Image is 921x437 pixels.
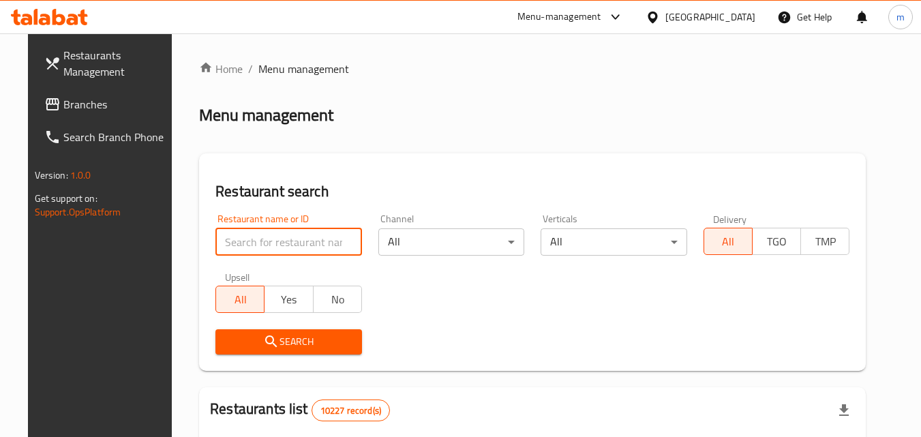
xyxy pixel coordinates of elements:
[63,47,171,80] span: Restaurants Management
[35,190,97,207] span: Get support on:
[828,394,860,427] div: Export file
[33,121,182,153] a: Search Branch Phone
[258,61,349,77] span: Menu management
[199,61,866,77] nav: breadcrumb
[210,399,390,421] h2: Restaurants list
[248,61,253,77] li: /
[199,61,243,77] a: Home
[264,286,313,313] button: Yes
[215,228,362,256] input: Search for restaurant name or ID..
[63,129,171,145] span: Search Branch Phone
[215,181,849,202] h2: Restaurant search
[313,286,362,313] button: No
[70,166,91,184] span: 1.0.0
[33,88,182,121] a: Branches
[517,9,601,25] div: Menu-management
[35,203,121,221] a: Support.OpsPlatform
[225,272,250,282] label: Upsell
[378,228,525,256] div: All
[665,10,755,25] div: [GEOGRAPHIC_DATA]
[541,228,687,256] div: All
[270,290,307,310] span: Yes
[758,232,796,252] span: TGO
[226,333,351,350] span: Search
[35,166,68,184] span: Version:
[33,39,182,88] a: Restaurants Management
[312,404,389,417] span: 10227 record(s)
[896,10,905,25] span: m
[752,228,801,255] button: TGO
[199,104,333,126] h2: Menu management
[710,232,747,252] span: All
[800,228,849,255] button: TMP
[704,228,753,255] button: All
[713,214,747,224] label: Delivery
[806,232,844,252] span: TMP
[312,400,390,421] div: Total records count
[319,290,357,310] span: No
[215,329,362,355] button: Search
[222,290,259,310] span: All
[63,96,171,112] span: Branches
[215,286,265,313] button: All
